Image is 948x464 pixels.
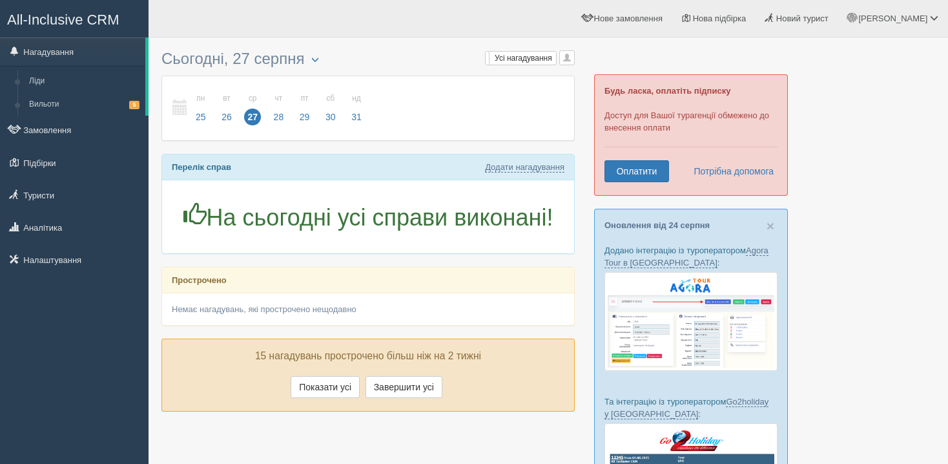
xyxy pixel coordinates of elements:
a: All-Inclusive CRM [1,1,148,36]
small: пт [296,93,313,104]
small: пн [192,93,209,104]
span: [PERSON_NAME] [858,14,927,23]
span: Новий турист [776,14,829,23]
h1: На сьогодні усі справи виконані! [172,203,564,231]
a: Оновлення від 24 серпня [604,220,710,230]
small: вт [218,93,235,104]
a: Додати нагадування [485,162,564,173]
b: Перелік справ [172,162,231,172]
span: × [767,218,774,233]
h3: Сьогодні, 27 серпня [161,50,575,69]
a: вт 26 [214,86,239,131]
div: Доступ для Вашої турагенції обмежено до внесення оплати [594,74,788,196]
span: 26 [218,109,235,125]
b: Будь ласка, оплатіть підписку [604,86,730,96]
button: Завершити усі [366,376,442,398]
span: 28 [271,109,287,125]
img: agora-tour-%D0%B7%D0%B0%D1%8F%D0%B2%D0%BA%D0%B8-%D1%81%D1%80%D0%BC-%D0%B4%D0%BB%D1%8F-%D1%82%D1%8... [604,272,778,371]
a: нд 31 [344,86,366,131]
p: Та інтеграцію із туроператором : [604,395,778,420]
span: Нова підбірка [693,14,747,23]
a: Оплатити [604,160,669,182]
a: Agora Tour в [GEOGRAPHIC_DATA] [604,246,768,268]
span: Усі нагадування [495,54,552,63]
span: 27 [244,109,261,125]
span: 30 [322,109,339,125]
a: ср 27 [240,86,265,131]
small: сб [322,93,339,104]
p: 15 нагадувань прострочено більш ніж на 2 тижні [172,349,564,364]
span: 25 [192,109,209,125]
span: 5 [129,101,139,109]
a: сб 30 [318,86,343,131]
span: Нове замовлення [594,14,663,23]
span: 31 [348,109,365,125]
p: Додано інтеграцію із туроператором : [604,244,778,269]
a: Потрібна допомога [685,160,774,182]
small: ср [244,93,261,104]
b: Прострочено [172,275,227,285]
div: Немає нагадувань, які прострочено нещодавно [162,293,574,325]
small: чт [271,93,287,104]
a: пт 29 [293,86,317,131]
a: пн 25 [189,86,213,131]
button: Close [767,219,774,233]
span: 29 [296,109,313,125]
a: Вильоти5 [23,93,145,116]
a: Ліди [23,70,145,93]
button: Показати усі [291,376,360,398]
a: чт 28 [267,86,291,131]
span: All-Inclusive CRM [7,12,119,28]
small: нд [348,93,365,104]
